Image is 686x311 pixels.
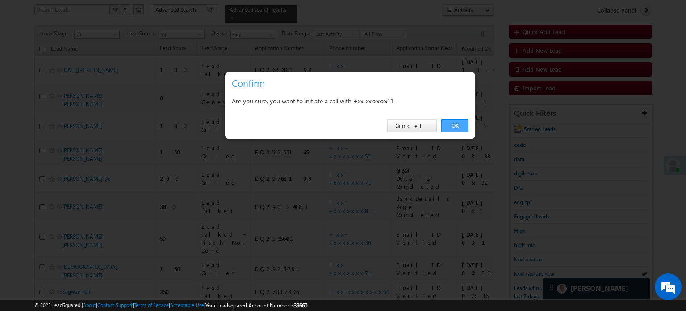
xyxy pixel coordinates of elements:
div: Leave a message [46,47,150,59]
span: © 2025 LeadSquared | | | | | [34,301,307,310]
div: Are you sure, you want to initiate a call with +xx-xxxxxxxx11 [232,95,468,107]
textarea: Type your message and click 'Submit' [12,83,163,236]
a: Acceptable Use [170,302,204,308]
div: Minimize live chat window [146,4,168,26]
img: d_60004797649_company_0_60004797649 [15,47,38,59]
span: 39660 [294,302,307,309]
em: Submit [131,243,162,256]
span: Your Leadsquared Account Number is [205,302,307,309]
h3: Confirm [232,75,472,91]
a: About [83,302,96,308]
a: Contact Support [97,302,133,308]
a: OK [441,119,468,132]
a: Terms of Service [134,302,169,308]
a: Cancel [387,119,437,132]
